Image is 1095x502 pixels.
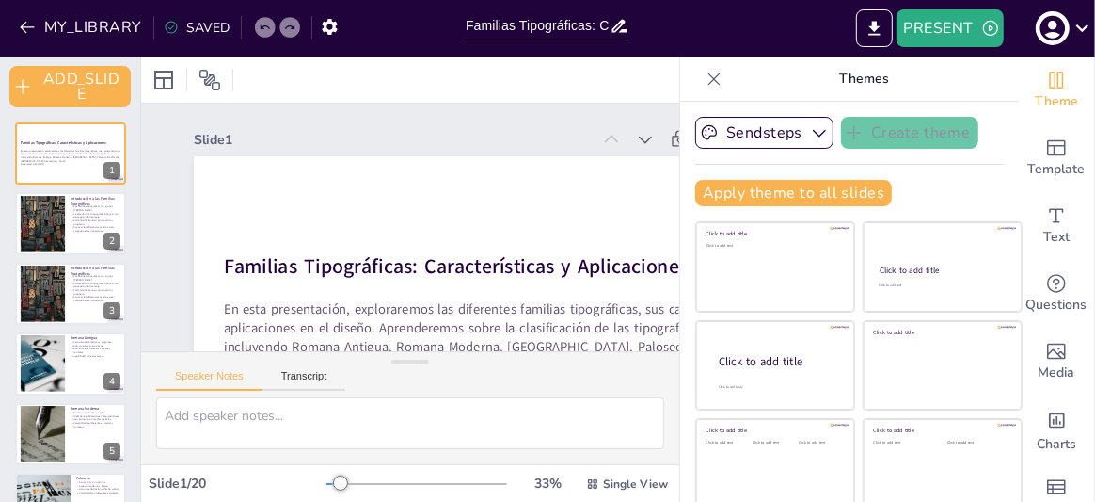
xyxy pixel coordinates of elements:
[706,427,841,434] div: Click to add title
[71,411,120,414] p: Diseño simplificado y legible.
[753,441,795,445] div: Click to add text
[1039,363,1075,383] span: Media
[15,332,126,395] div: 4
[874,427,1008,434] div: Click to add title
[71,414,120,418] p: Ideal para publicaciones contemporáneas.
[706,244,841,249] div: Click to add text
[71,355,120,359] p: Legibilidad en textos largos.
[1019,124,1094,192] div: Add ready made slides
[719,353,839,369] div: Click to add title
[799,441,841,445] div: Click to add text
[71,219,120,225] p: Cada familia tiene su propio estilo y propósito.
[15,263,126,325] div: 3
[164,19,230,37] div: SAVED
[841,117,978,149] button: Create theme
[856,9,893,47] button: EXPORT_TO_POWERPOINT
[71,282,120,288] p: La elección de la tipografía influye en la percepción del mensaje.
[9,66,131,107] button: ADD_SLIDE
[526,475,571,493] div: 33 %
[695,180,892,206] button: Apply theme to all slides
[874,329,1008,336] div: Click to add title
[103,443,120,460] div: 5
[71,345,120,348] p: Alto contraste entre trazos.
[194,131,591,149] div: Slide 1
[76,481,120,485] p: Sans-serif y sin adornos.
[1043,227,1070,248] span: Text
[1037,434,1076,455] span: Charts
[71,418,120,422] p: Uso frecuente en medios digitales.
[224,252,688,280] strong: Familias Tipográficas: Características y Aplicaciones
[71,211,120,218] p: La elección de la tipografía influye en la percepción del mensaje.
[603,477,668,492] span: Single View
[466,12,610,40] input: INSERT_TITLE
[76,488,120,492] p: Uso en señalización y diseño gráfico.
[15,122,126,185] div: 1
[947,441,1007,445] div: Click to add text
[1019,396,1094,463] div: Add charts and graphs
[76,492,120,495] p: Versatilidad en diferentes contextos.
[103,302,120,319] div: 3
[262,370,346,391] button: Transcript
[1019,57,1094,124] div: Change the overall theme
[21,163,120,167] p: Generated with [URL]
[71,204,120,211] p: Las familias tipográficas son grupos [PERSON_NAME].
[15,192,126,254] div: 2
[14,12,150,42] button: MY_LIBRARY
[156,370,262,391] button: Speaker Notes
[706,230,841,237] div: Click to add title
[897,9,1004,47] button: PRESENT
[149,65,179,95] div: Layout
[71,274,120,281] p: Las familias tipográficas son grupos [PERSON_NAME].
[1028,159,1086,180] span: Template
[719,384,837,389] div: Click to add body
[103,373,120,390] div: 4
[71,288,120,295] p: Cada familia tiene su propio estilo y propósito.
[874,441,933,445] div: Click to add text
[1019,328,1094,396] div: Add images, graphics, shapes or video
[198,69,221,91] span: Position
[1019,192,1094,260] div: Add text boxes
[15,403,126,465] div: 5
[71,348,120,354] p: Uso en textos impresos y diseños formales.
[149,475,326,493] div: Slide 1 / 20
[71,196,120,206] p: Introducción a las Familias Tipográficas
[21,149,120,163] p: En esta presentación, exploraremos las diferentes familias tipográficas, sus características y ap...
[71,406,120,412] p: Romana Moderna
[76,476,120,481] p: Paloseco
[71,335,120,341] p: Romana Antigua
[103,162,120,179] div: 1
[76,484,120,488] p: Aspecto moderno y limpio.
[21,140,106,145] strong: Familias Tipográficas: Características y Aplicaciones
[71,421,120,428] p: Versatilidad en diferentes tamaños y formatos.
[224,300,764,375] p: En esta presentación, exploraremos las diferentes familias tipográficas, sus características y ap...
[71,266,120,276] p: Introducción a las Familias Tipográficas
[1035,91,1078,112] span: Theme
[1019,260,1094,328] div: Get real-time input from your audience
[879,283,1004,288] div: Click to add text
[729,57,1000,102] p: Themes
[103,233,120,250] div: 2
[1026,295,1087,316] span: Questions
[71,225,120,232] p: Conocer las diferencias ayuda a crear composiciones impactantes.
[695,117,833,149] button: Sendsteps
[71,341,120,345] p: Características clásicas y elegantes.
[880,265,1005,276] div: Click to add title
[706,441,749,445] div: Click to add text
[71,295,120,301] p: Conocer las diferencias ayuda a crear composiciones impactantes.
